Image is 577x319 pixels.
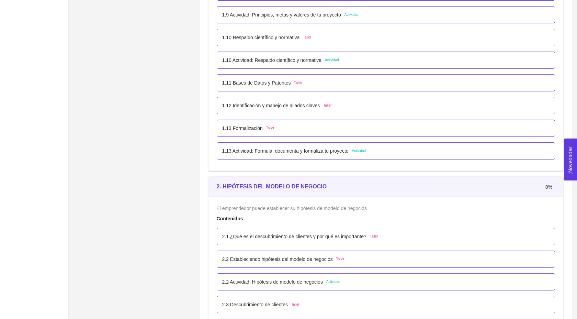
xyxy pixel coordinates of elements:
span: 0% [545,185,555,189]
p: 1.12 Identificación y manejo de aliados claves [222,102,320,109]
span: Actividad [325,57,339,63]
p: 2.3 Descubrimiento de clientes [222,301,288,308]
p: 1.13 Formalización [222,124,263,132]
span: Taller [294,80,303,86]
p: 1.10 Actividad: Respaldo científico y normativa [222,56,322,64]
span: Taller [336,256,344,262]
span: Actividad [352,148,366,154]
span: Taller [291,302,299,307]
span: El emprendedor puede establecer su hipótesis de modelo de negocios [217,206,367,211]
p: 2.2 Estableciendo hipótesis del modelo de negocios [222,255,333,263]
p: 1.13 Actividad: Formula, documenta y formaliza tu proyecto [222,147,349,155]
span: Taller [303,35,311,40]
span: Actividad [344,12,359,18]
span: Taller [370,234,378,239]
p: 2.1 ¿Qué es el descubrimiento de clientes y por qué es importante? [222,233,366,240]
p: 1.11 Bases de Datos y Patentes [222,79,291,87]
span: Actividad [326,279,340,285]
p: 2.2 Actividad: Hipótesis de modelo de negocios [222,278,323,286]
p: 1.10 Respaldo científico y normativa [222,34,300,41]
span: Taller [266,125,274,131]
strong: Contenidos [217,216,243,221]
p: 1.9 Actividad: Principios, metas y valores de tu proyecto [222,11,341,19]
strong: 2. HIPÓTESIS DEL MODELO DE NEGOCIO [217,184,327,189]
span: Taller [323,103,331,108]
button: Open Feedback Widget [564,139,577,180]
